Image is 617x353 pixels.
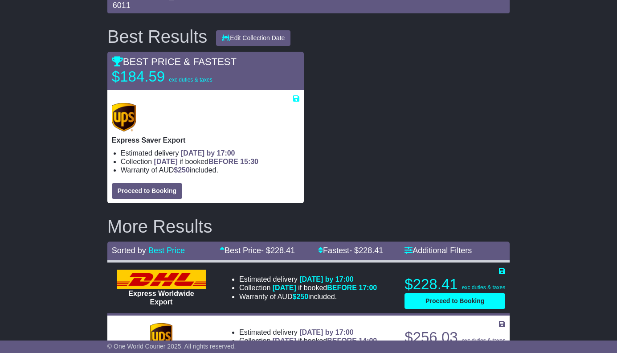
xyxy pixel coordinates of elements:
p: $184.59 [112,68,223,86]
span: [DATE] by 17:00 [181,149,235,157]
span: [DATE] [273,337,296,345]
span: 17:00 [359,284,377,291]
span: [DATE] by 17:00 [299,328,354,336]
span: $ [174,166,190,174]
button: Proceed to Booking [405,293,505,309]
span: exc duties & taxes [169,77,212,83]
a: Best Price- $228.41 [220,246,295,255]
li: Estimated delivery [239,328,377,337]
li: Estimated delivery [239,275,377,283]
span: Sorted by [112,246,146,255]
a: Additional Filters [405,246,472,255]
button: Proceed to Booking [112,183,182,199]
span: 228.41 [270,246,295,255]
span: if booked [273,337,377,345]
span: 250 [296,293,308,300]
li: Collection [239,337,377,345]
span: BEFORE [208,158,238,165]
span: if booked [273,284,377,291]
span: BEFORE [327,284,357,291]
span: exc duties & taxes [462,337,505,344]
span: if booked [154,158,258,165]
span: [DATE] [273,284,296,291]
a: Best Price [148,246,185,255]
img: DHL: Express Worldwide Export [117,270,206,289]
li: Collection [239,283,377,292]
li: Warranty of AUD included. [239,292,377,301]
span: - $ [349,246,383,255]
p: Express Saver Export [112,136,300,144]
span: [DATE] [154,158,178,165]
h2: More Results [107,217,510,236]
div: Best Results [103,27,212,46]
span: 15:30 [240,158,258,165]
li: Estimated delivery [121,149,300,157]
button: Edit Collection Date [216,30,290,46]
p: $228.41 [405,275,505,293]
img: UPS (new): Express Saver Export [112,103,136,131]
span: BEST PRICE & FASTEST [112,56,237,67]
a: Fastest- $228.41 [318,246,383,255]
span: exc duties & taxes [462,284,505,291]
span: © One World Courier 2025. All rights reserved. [107,343,236,350]
span: - $ [261,246,295,255]
span: 14:00 [359,337,377,345]
span: 250 [178,166,190,174]
span: Express Worldwide Export [128,290,194,306]
li: Warranty of AUD included. [121,166,300,174]
span: [DATE] by 17:00 [299,275,354,283]
p: $256.03 [405,328,505,346]
span: BEFORE [327,337,357,345]
span: $ [292,293,308,300]
li: Collection [121,157,300,166]
span: 228.41 [359,246,383,255]
img: UPS (new): Expedited Export [150,323,172,350]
